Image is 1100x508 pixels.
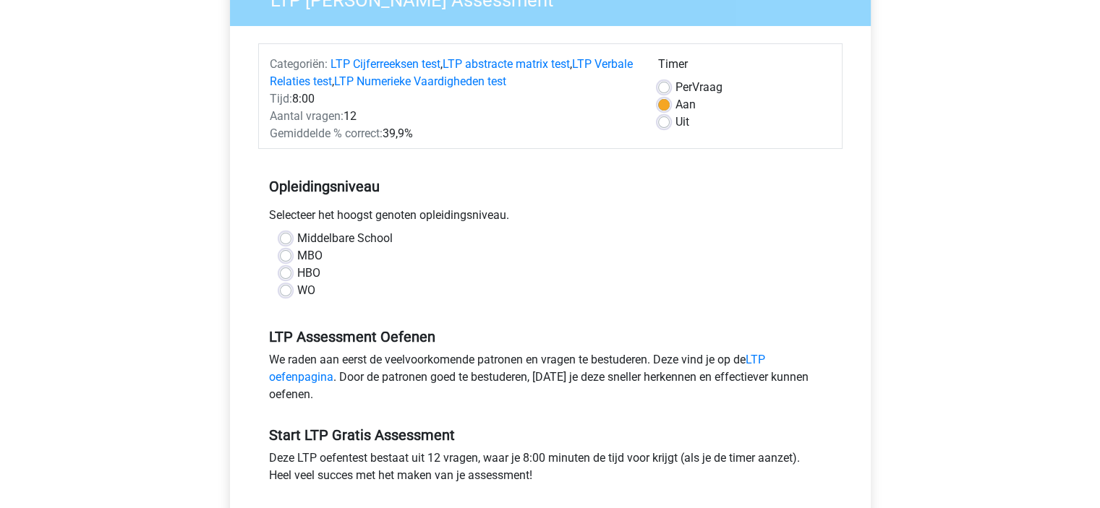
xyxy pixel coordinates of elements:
[258,449,843,490] div: Deze LTP oefentest bestaat uit 12 vragen, waar je 8:00 minuten de tijd voor krijgt (als je de tim...
[675,113,689,131] label: Uit
[269,172,832,201] h5: Opleidingsniveau
[297,247,323,264] label: MBO
[269,426,832,444] h5: Start LTP Gratis Assessment
[443,57,570,71] a: LTP abstracte matrix test
[675,96,696,113] label: Aan
[675,80,692,94] span: Per
[269,328,832,345] h5: LTP Assessment Oefenen
[675,79,722,96] label: Vraag
[658,56,831,79] div: Timer
[297,264,320,282] label: HBO
[297,282,315,299] label: WO
[270,126,383,140] span: Gemiddelde % correct:
[259,90,647,108] div: 8:00
[270,92,292,106] span: Tijd:
[258,207,843,230] div: Selecteer het hoogst genoten opleidingsniveau.
[270,57,328,71] span: Categoriën:
[297,230,393,247] label: Middelbare School
[259,125,647,142] div: 39,9%
[259,56,647,90] div: , , ,
[331,57,440,71] a: LTP Cijferreeksen test
[334,74,506,88] a: LTP Numerieke Vaardigheden test
[270,109,344,123] span: Aantal vragen:
[259,108,647,125] div: 12
[258,351,843,409] div: We raden aan eerst de veelvoorkomende patronen en vragen te bestuderen. Deze vind je op de . Door...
